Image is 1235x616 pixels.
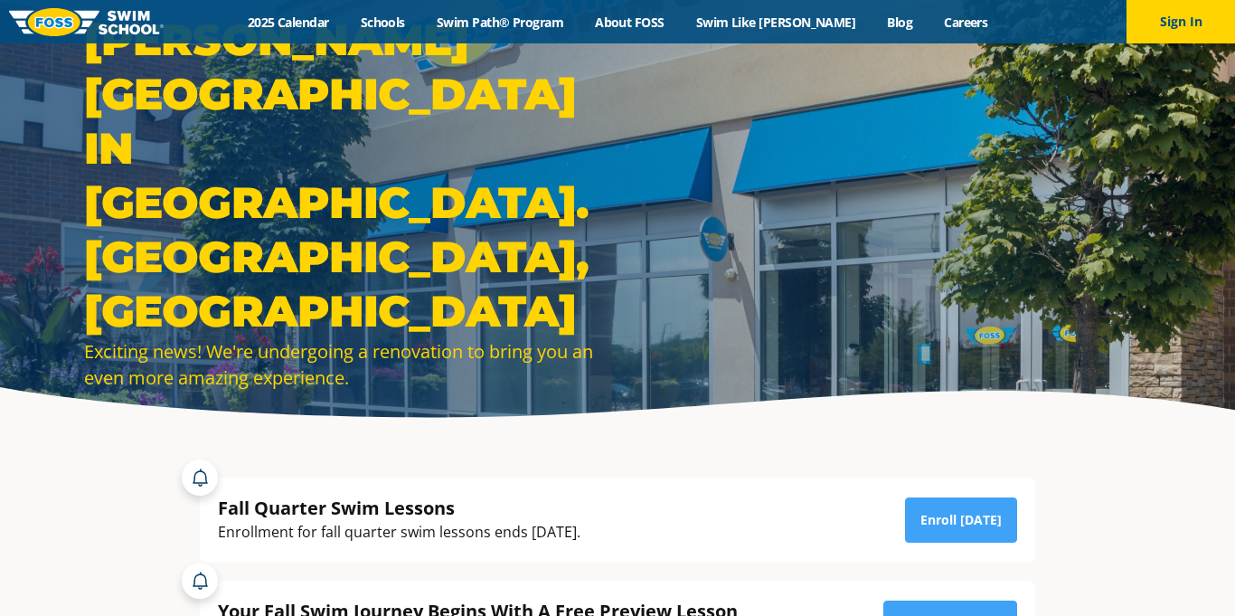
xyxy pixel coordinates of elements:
div: Enrollment for fall quarter swim lessons ends [DATE]. [218,520,580,545]
div: Exciting news! We're undergoing a renovation to bring you an even more amazing experience. [84,338,608,391]
a: Swim Path® Program [420,14,579,31]
a: Careers [929,14,1004,31]
a: Blog [872,14,929,31]
a: Swim Like [PERSON_NAME] [680,14,872,31]
a: About FOSS [580,14,681,31]
a: Enroll [DATE] [905,498,1017,543]
img: FOSS Swim School Logo [9,8,164,36]
a: 2025 Calendar [231,14,344,31]
a: Schools [344,14,420,31]
div: Fall Quarter Swim Lessons [218,496,580,520]
h1: [PERSON_NAME][GEOGRAPHIC_DATA] IN [GEOGRAPHIC_DATA]. [GEOGRAPHIC_DATA], [GEOGRAPHIC_DATA] [84,13,608,338]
